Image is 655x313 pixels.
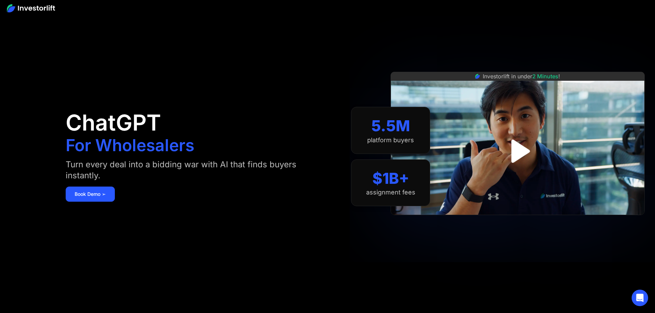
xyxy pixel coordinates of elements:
[466,219,569,227] iframe: Customer reviews powered by Trustpilot
[66,112,161,134] h1: ChatGPT
[366,189,415,196] div: assignment fees
[66,159,314,181] div: Turn every deal into a bidding war with AI that finds buyers instantly.
[367,136,414,144] div: platform buyers
[632,290,648,306] div: Open Intercom Messenger
[66,137,194,154] h1: For Wholesalers
[66,187,115,202] a: Book Demo ➢
[372,169,409,188] div: $1B+
[532,73,558,80] span: 2 Minutes
[483,72,560,80] div: Investorlift in under !
[497,131,538,172] a: open lightbox
[371,117,410,135] div: 5.5M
